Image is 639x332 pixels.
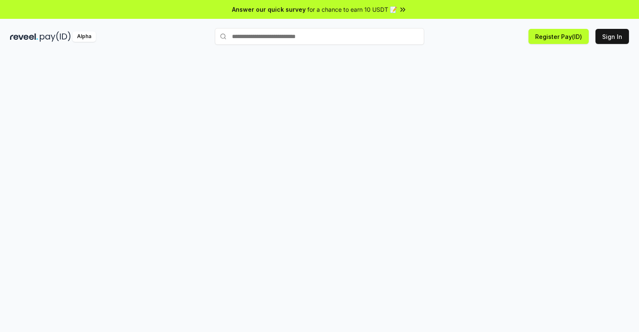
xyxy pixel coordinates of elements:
[307,5,397,14] span: for a chance to earn 10 USDT 📝
[595,29,629,44] button: Sign In
[528,29,589,44] button: Register Pay(ID)
[40,31,71,42] img: pay_id
[72,31,96,42] div: Alpha
[232,5,306,14] span: Answer our quick survey
[10,31,38,42] img: reveel_dark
